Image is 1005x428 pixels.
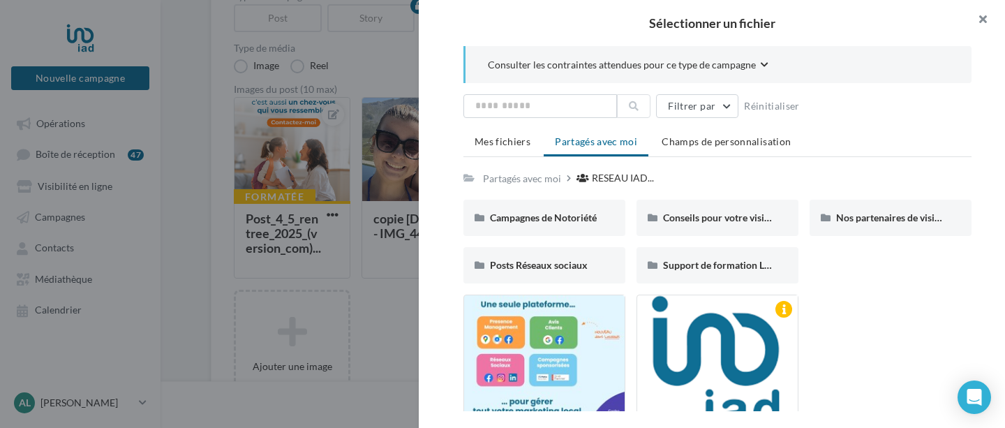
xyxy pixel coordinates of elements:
[656,94,738,118] button: Filtrer par
[836,212,985,223] span: Nos partenaires de visibilité locale
[738,98,805,115] button: Réinitialiser
[662,135,791,147] span: Champs de personnalisation
[490,259,588,271] span: Posts Réseaux sociaux
[441,17,983,29] h2: Sélectionner un fichier
[475,135,530,147] span: Mes fichiers
[592,171,654,185] span: RESEAU IAD...
[488,57,768,75] button: Consulter les contraintes attendues pour ce type de campagne
[488,58,756,72] span: Consulter les contraintes attendues pour ce type de campagne
[663,212,814,223] span: Conseils pour votre visibilité locale
[663,259,797,271] span: Support de formation Localads
[490,212,597,223] span: Campagnes de Notoriété
[958,381,991,414] div: Open Intercom Messenger
[555,135,637,147] span: Partagés avec moi
[483,172,561,186] div: Partagés avec moi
